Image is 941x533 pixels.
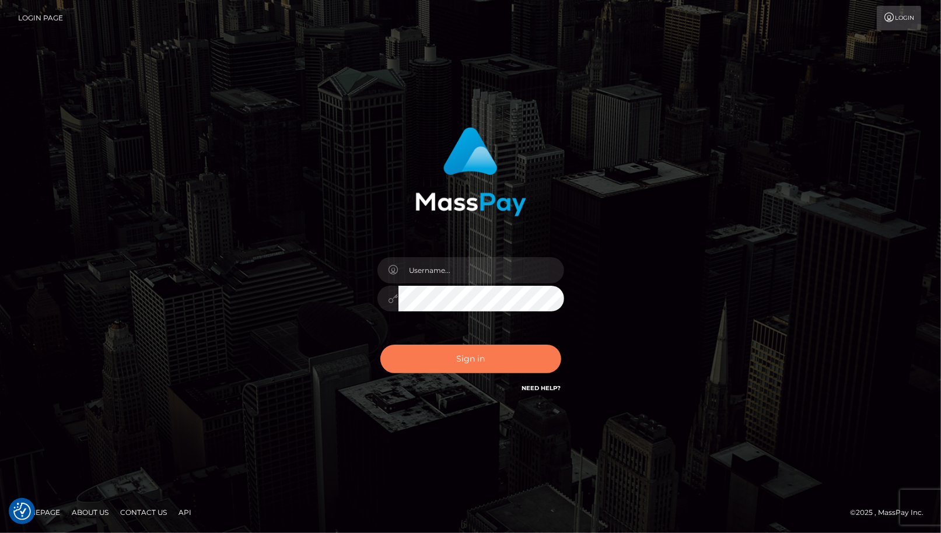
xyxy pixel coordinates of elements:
button: Consent Preferences [13,503,31,520]
button: Sign in [380,345,561,373]
a: API [174,503,196,521]
input: Username... [398,257,564,283]
a: Contact Us [116,503,172,521]
img: Revisit consent button [13,503,31,520]
img: MassPay Login [415,127,526,216]
a: About Us [67,503,113,521]
div: © 2025 , MassPay Inc. [850,506,932,519]
a: Homepage [13,503,65,521]
a: Login [877,6,921,30]
a: Need Help? [522,384,561,392]
a: Login Page [18,6,63,30]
